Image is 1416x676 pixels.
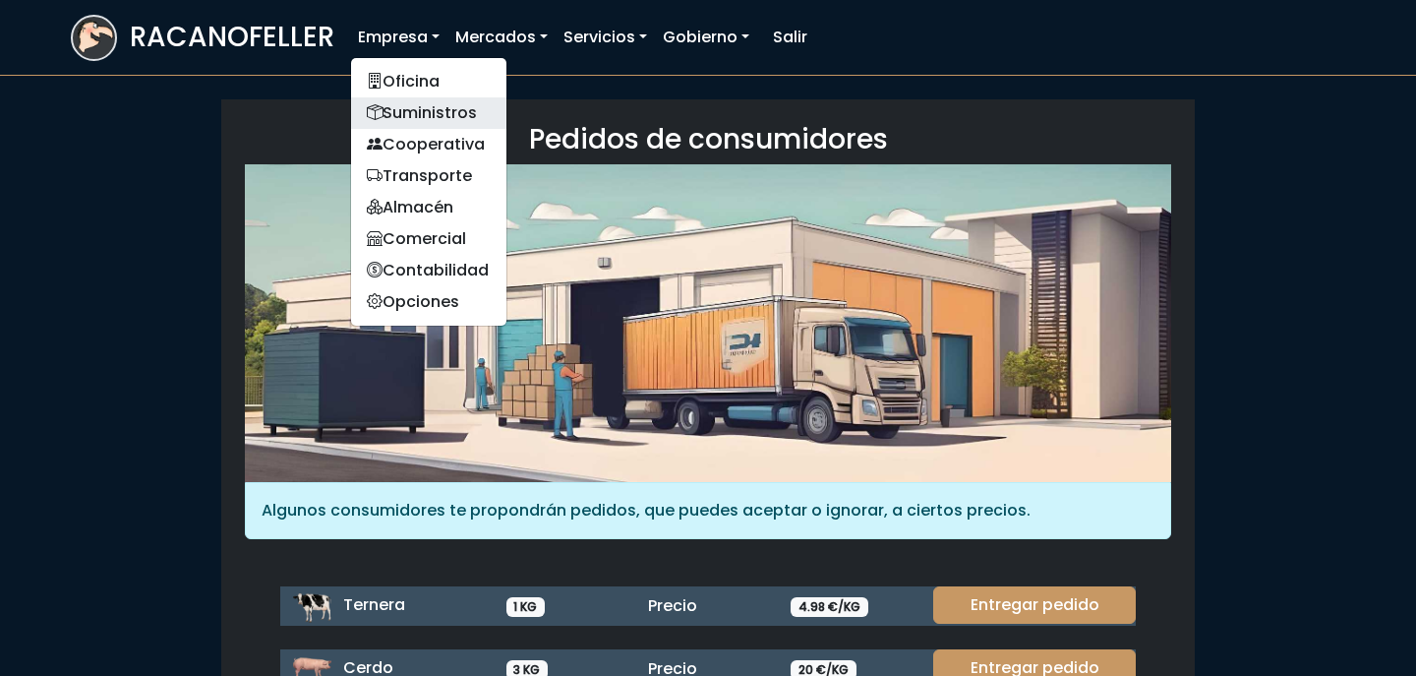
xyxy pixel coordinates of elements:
[245,482,1171,539] div: Algunos consumidores te propondrán pedidos, que puedes aceptar o ignorar, a ciertos precios.
[73,17,115,54] img: logoracarojo.png
[447,18,556,57] a: Mercados
[343,593,405,616] span: Ternera
[292,586,331,626] img: ternera.png
[655,18,757,57] a: Gobierno
[130,21,334,54] h3: RACANOFELLER
[765,18,815,57] a: Salir
[351,192,506,223] a: Almacén
[636,594,779,618] div: Precio
[351,286,506,318] a: Opciones
[245,123,1171,156] h3: Pedidos de consumidores
[351,97,506,129] a: Suministros
[351,66,506,97] a: Oficina
[245,164,1171,482] img: orders.jpg
[351,223,506,255] a: Comercial
[351,255,506,286] a: Contabilidad
[71,10,334,66] a: RACANOFELLER
[556,18,655,57] a: Servicios
[351,129,506,160] a: Cooperativa
[351,160,506,192] a: Transporte
[350,18,447,57] a: Empresa
[506,597,546,617] span: 1 KG
[791,597,868,617] span: 4.98 €/KG
[933,586,1136,624] a: Entregar pedido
